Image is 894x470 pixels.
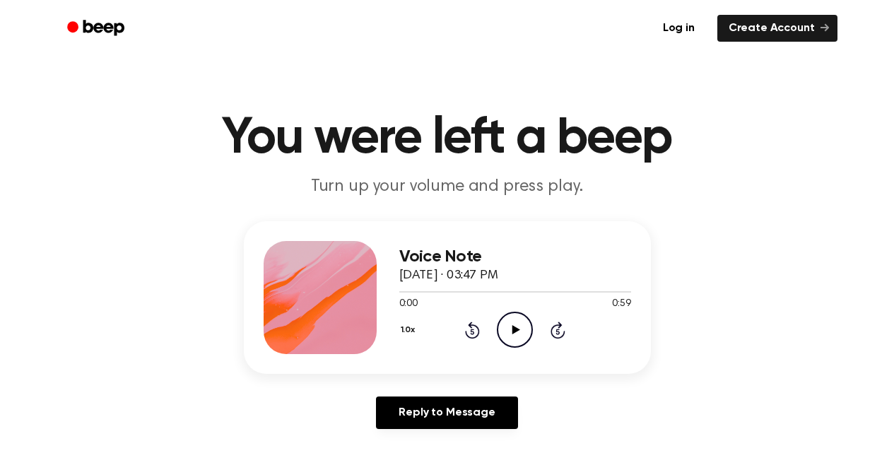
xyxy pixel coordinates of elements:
[86,113,809,164] h1: You were left a beep
[399,318,420,342] button: 1.0x
[399,269,498,282] span: [DATE] · 03:47 PM
[717,15,837,42] a: Create Account
[57,15,137,42] a: Beep
[399,297,418,312] span: 0:00
[612,297,630,312] span: 0:59
[176,175,719,199] p: Turn up your volume and press play.
[649,12,709,45] a: Log in
[399,247,631,266] h3: Voice Note
[376,396,517,429] a: Reply to Message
